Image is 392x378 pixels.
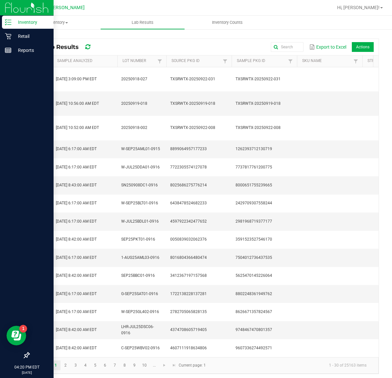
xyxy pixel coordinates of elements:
a: Page 6 [100,360,110,370]
span: Go to the next page [162,363,167,368]
span: SEP25BBC01-0916 [121,273,155,278]
div: All Lab Results [34,41,108,53]
span: 8000651755239665 [236,183,272,187]
iframe: Resource center [7,326,26,345]
span: 8025686275776214 [170,183,207,187]
a: Source Pkg IDSortable [171,58,221,64]
span: [DATE] 6:17:00 AM EDT [56,219,97,224]
span: TXSRWTX-20250922-031 [170,77,215,81]
span: [DATE] 8:42:00 AM EDT [56,237,97,242]
span: W-SEP25BLT01-0916 [121,201,158,205]
span: [DATE] 3:09:00 PM EDT [56,77,97,81]
span: [DATE] 10:52:00 AM EDT [56,125,99,130]
span: 7722305574127078 [170,165,207,169]
a: Page 9 [130,360,139,370]
span: TXSRWTX-20250922-031 [236,77,281,81]
span: C-SEP25WBV02-0916 [121,346,160,350]
a: Page 4 [81,360,90,370]
span: 20250918-027 [121,77,147,81]
a: Go to the last page [169,360,179,370]
a: Filter [352,57,360,65]
span: [DATE] 8:42:00 AM EDT [56,273,97,278]
span: [DATE] 6:17:00 AM EDT [56,255,97,260]
span: 8802248361949762 [236,291,272,296]
span: [PERSON_NAME] [49,5,85,10]
span: W-JUL25BDL01-0916 [121,219,159,224]
a: Page 10 [140,360,149,370]
p: [DATE] [3,370,51,375]
span: [DATE] 8:42:00 AM EDT [56,346,97,350]
p: 04:20 PM EDT [3,364,51,370]
span: W-SEP25AML01-0915 [121,147,160,151]
span: [DATE] 6:17:00 AM EDT [56,309,97,314]
span: 20250918-002 [121,125,147,130]
span: 4374708605719405 [170,327,207,332]
p: Retail [11,32,51,40]
span: 0050839032062376 [170,237,207,242]
a: Filter [156,57,164,65]
kendo-pager: Current page: 1 [29,357,379,374]
span: TXSRWTX-20250919-018 [236,101,281,106]
span: [DATE] 6:17:00 AM EDT [56,291,97,296]
a: Filter [286,57,294,65]
inline-svg: Reports [5,47,11,54]
span: [DATE] 8:43:00 AM EDT [56,183,97,187]
p: Inventory [11,18,51,26]
a: Page 3 [71,360,80,370]
span: [DATE] 6:17:00 AM EDT [56,165,97,169]
span: TXSRWTX-20250919-018 [170,101,215,106]
span: W-JUL25DDA01-0916 [121,165,160,169]
kendo-pager-info: 1 - 30 of 25163 items [210,360,372,371]
span: 2981968719377177 [236,219,272,224]
span: 1-AUG25AML03-0916 [121,255,159,260]
span: 1262393712130719 [236,147,272,151]
span: [DATE] 8:42:00 AM EDT [56,327,97,332]
a: Inventory [16,16,100,29]
span: Inventory [16,20,100,25]
span: 2429709307558244 [236,201,272,205]
span: 20250919-018 [121,101,147,106]
span: 6438478524682233 [170,201,207,205]
span: 3412367197157568 [170,273,207,278]
span: 7737817761200775 [236,165,272,169]
span: 9607336274492571 [236,346,272,350]
span: G-SEP25SAT01-0916 [121,291,158,296]
a: Page 11 [150,360,159,370]
span: 3591523527546170 [236,237,272,242]
span: 5625470145226064 [236,273,272,278]
a: Sample Pkg IDSortable [237,58,286,64]
span: W-SEP25GL402-0916 [121,309,159,314]
a: Sample AnalyzedSortable [57,58,115,64]
span: Go to the last page [171,363,177,368]
span: 4607111918634806 [170,346,207,350]
button: Export to Excel [307,41,348,53]
a: SKU NameSortable [302,58,351,64]
span: Hi, [PERSON_NAME]! [337,5,380,10]
a: Filter [221,57,229,65]
span: [DATE] 10:56:00 AM EDT [56,101,99,106]
input: Search [271,42,303,52]
span: SEP25PKT01-0916 [121,237,155,242]
inline-svg: Retail [5,33,11,39]
a: Lot NumberSortable [122,58,155,64]
span: 9748467470801357 [236,327,272,332]
span: 8016804366480474 [170,255,207,260]
a: Go to the next page [160,360,169,370]
span: TXSRWTX-20250922-008 [236,125,281,130]
span: 7504012736437535 [236,255,272,260]
li: Actions [352,42,374,52]
span: [DATE] 6:17:00 AM EDT [56,201,97,205]
iframe: Resource center unread badge [19,325,27,333]
span: [DATE] 6:17:00 AM EDT [56,147,97,151]
span: 2782705065828135 [170,309,207,314]
span: 4597922342477652 [170,219,207,224]
span: Inventory Counts [203,20,252,25]
p: Reports [11,46,51,54]
a: Page 8 [120,360,129,370]
a: Page 1 [51,360,60,370]
span: 8899064957177233 [170,147,207,151]
a: Inventory Counts [185,16,269,29]
inline-svg: Inventory [5,19,11,25]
